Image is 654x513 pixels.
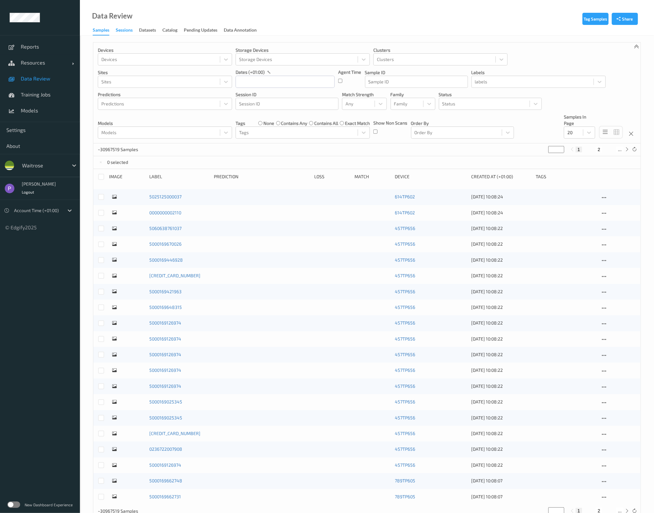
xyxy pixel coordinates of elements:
a: Sessions [116,26,139,35]
a: [CREDIT_CARD_NUMBER] [149,431,200,436]
label: contains any [281,120,307,126]
a: 5000169126974 [149,383,181,389]
div: image [109,173,145,180]
a: 0236722007908 [149,446,182,452]
a: 789TP605 [395,494,416,499]
a: 5000169126974 [149,320,181,325]
p: Sites [98,69,232,76]
a: 5000169421963 [149,289,182,294]
a: 5000169126974 [149,352,181,357]
p: dates (+01:00) [236,69,265,75]
div: [DATE] 10:08:22 [471,399,531,405]
p: Devices [98,47,232,53]
div: [DATE] 10:08:22 [471,225,531,232]
div: [DATE] 10:08:22 [471,320,531,326]
a: 457TP656 [395,257,416,263]
a: 614TP602 [395,194,415,199]
p: 0 selected [107,159,128,165]
div: [DATE] 10:08:22 [471,415,531,421]
a: 5000169126974 [149,336,181,341]
a: Datasets [139,26,162,35]
a: 457TP656 [395,383,416,389]
div: [DATE] 10:08:24 [471,210,531,216]
p: Clusters [373,47,508,53]
a: 5000169446928 [149,257,183,263]
div: Catalog [162,27,177,35]
a: 457TP656 [395,336,416,341]
p: Samples In Page [564,114,595,126]
a: 457TP656 [395,431,416,436]
div: [DATE] 10:08:22 [471,257,531,263]
a: 457TP656 [395,446,416,452]
div: [DATE] 10:08:22 [471,367,531,373]
a: 5000169662748 [149,478,182,483]
a: 457TP656 [395,320,416,325]
p: Agent Time [338,69,361,75]
label: none [263,120,274,126]
div: Device [395,173,467,180]
div: [DATE] 10:08:24 [471,194,531,200]
a: 5000169025345 [149,399,182,404]
div: [DATE] 10:08:22 [471,304,531,310]
a: 457TP656 [395,399,416,404]
div: [DATE] 10:08:22 [471,336,531,342]
p: labels [471,69,606,76]
a: 457TP656 [395,352,416,357]
a: Data Annotation [224,26,263,35]
a: 5025125000037 [149,194,182,199]
a: 457TP656 [395,226,416,231]
a: 457TP656 [395,462,416,468]
div: Data Review [92,13,132,19]
div: Sessions [116,27,133,35]
p: ~30967519 Samples [98,146,146,153]
a: 5000169126974 [149,367,181,373]
button: Share [612,13,638,25]
div: Created At (+01:00) [471,173,531,180]
div: Loss [314,173,350,180]
div: Label [149,173,209,180]
div: Datasets [139,27,156,35]
p: Match Strength [342,91,387,98]
div: [DATE] 10:08:22 [471,288,531,295]
a: 0000000002110 [149,210,181,215]
a: 457TP656 [395,241,416,247]
div: Samples [93,27,109,35]
div: [DATE] 10:08:22 [471,241,531,247]
p: Tags [236,120,245,126]
a: 457TP656 [395,289,416,294]
div: Pending Updates [184,27,217,35]
a: [CREDIT_CARD_NUMBER] [149,273,200,278]
p: Order By [411,120,514,126]
button: 2 [596,147,602,152]
div: [DATE] 10:08:22 [471,462,531,468]
div: Prediction [214,173,310,180]
a: 457TP656 [395,367,416,373]
button: Tag Samples [582,13,609,25]
div: [DATE] 10:08:22 [471,446,531,452]
a: 614TP602 [395,210,415,215]
div: [DATE] 10:08:22 [471,383,531,389]
label: contains all [314,120,338,126]
label: exact match [345,120,370,126]
a: 789TP605 [395,478,416,483]
a: 457TP656 [395,304,416,310]
a: 5000169025345 [149,415,182,420]
p: Storage Devices [236,47,370,53]
button: 1 [576,147,582,152]
p: Predictions [98,91,232,98]
a: 5000169126974 [149,462,181,468]
div: [DATE] 10:08:22 [471,351,531,358]
a: 5000169670026 [149,241,182,247]
div: Match [354,173,390,180]
a: 5000169648315 [149,304,182,310]
p: Family [391,91,435,98]
div: [DATE] 10:08:07 [471,478,531,484]
div: Data Annotation [224,27,257,35]
a: 457TP656 [395,415,416,420]
a: Samples [93,26,116,35]
a: Catalog [162,26,184,35]
p: Status [439,91,542,98]
button: ... [616,147,624,152]
a: 5060638761037 [149,226,182,231]
p: Models [98,120,232,126]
